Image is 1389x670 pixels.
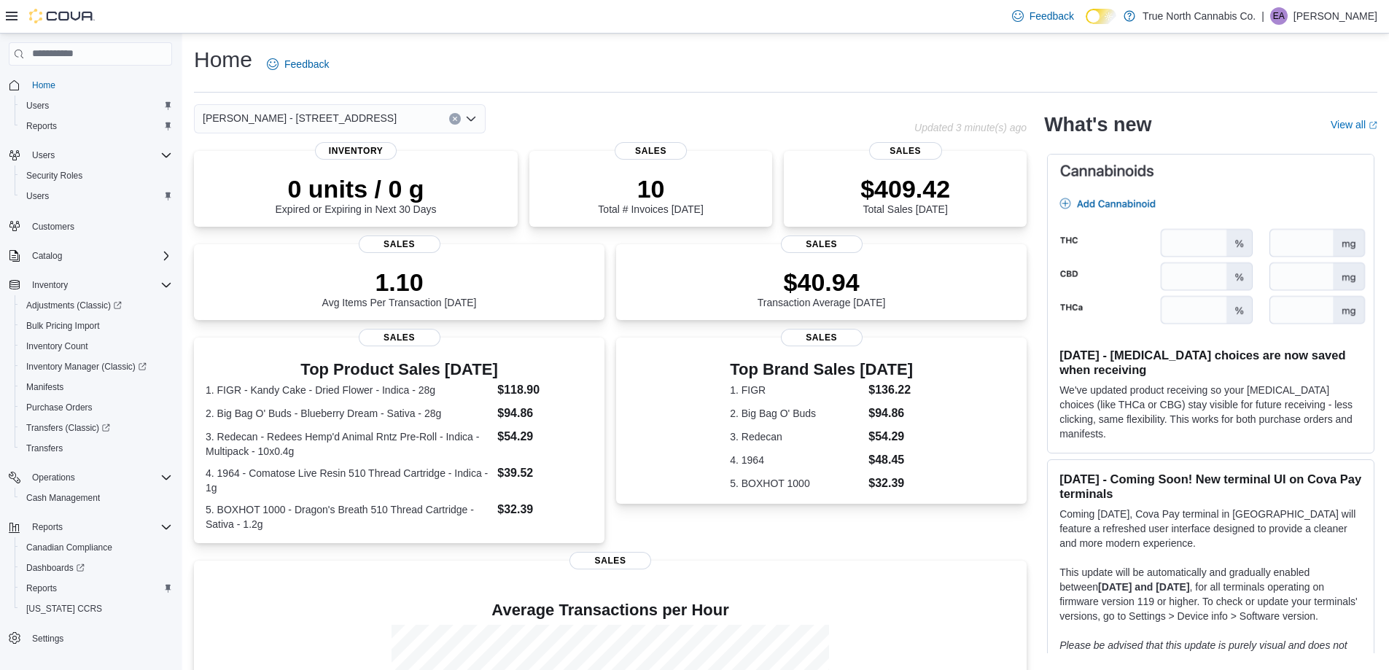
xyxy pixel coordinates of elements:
[20,187,55,205] a: Users
[1059,383,1362,441] p: We've updated product receiving so your [MEDICAL_DATA] choices (like THCa or CBG) stay visible fo...
[20,167,88,184] a: Security Roles
[3,74,178,96] button: Home
[3,275,178,295] button: Inventory
[20,338,172,355] span: Inventory Count
[20,580,172,597] span: Reports
[26,276,172,294] span: Inventory
[15,418,178,438] a: Transfers (Classic)
[26,247,68,265] button: Catalog
[497,381,593,399] dd: $118.90
[598,174,703,203] p: 10
[26,147,61,164] button: Users
[3,215,178,236] button: Customers
[615,142,688,160] span: Sales
[15,488,178,508] button: Cash Management
[322,268,477,308] div: Avg Items Per Transaction [DATE]
[20,358,172,375] span: Inventory Manager (Classic)
[32,472,75,483] span: Operations
[26,629,172,647] span: Settings
[20,559,90,577] a: Dashboards
[1273,7,1285,25] span: EA
[32,221,74,233] span: Customers
[15,336,178,357] button: Inventory Count
[26,422,110,434] span: Transfers (Classic)
[497,464,593,482] dd: $39.52
[1044,113,1151,136] h2: What's new
[26,469,81,486] button: Operations
[1030,9,1074,23] span: Feedback
[276,174,437,215] div: Expired or Expiring in Next 30 Days
[20,378,69,396] a: Manifests
[26,76,172,94] span: Home
[20,117,172,135] span: Reports
[1059,507,1362,550] p: Coming [DATE], Cova Pay terminal in [GEOGRAPHIC_DATA] will feature a refreshed user interface des...
[32,250,62,262] span: Catalog
[26,276,74,294] button: Inventory
[26,402,93,413] span: Purchase Orders
[914,122,1027,133] p: Updated 3 minute(s) ago
[32,149,55,161] span: Users
[20,297,128,314] a: Adjustments (Classic)
[20,317,172,335] span: Bulk Pricing Import
[32,79,55,91] span: Home
[26,190,49,202] span: Users
[15,397,178,418] button: Purchase Orders
[20,419,172,437] span: Transfers (Classic)
[32,521,63,533] span: Reports
[1293,7,1377,25] p: [PERSON_NAME]
[26,300,122,311] span: Adjustments (Classic)
[359,235,440,253] span: Sales
[26,518,69,536] button: Reports
[20,358,152,375] a: Inventory Manager (Classic)
[20,317,106,335] a: Bulk Pricing Import
[730,429,863,444] dt: 3. Redecan
[26,147,172,164] span: Users
[20,97,55,114] a: Users
[206,361,593,378] h3: Top Product Sales [DATE]
[20,117,63,135] a: Reports
[206,601,1015,619] h4: Average Transactions per Hour
[26,443,63,454] span: Transfers
[26,603,102,615] span: [US_STATE] CCRS
[20,539,118,556] a: Canadian Compliance
[26,381,63,393] span: Manifests
[26,100,49,112] span: Users
[860,174,950,203] p: $409.42
[1059,472,1362,501] h3: [DATE] - Coming Soon! New terminal UI on Cova Pay terminals
[20,489,172,507] span: Cash Management
[194,45,252,74] h1: Home
[15,295,178,316] a: Adjustments (Classic)
[1261,7,1264,25] p: |
[15,578,178,599] button: Reports
[26,542,112,553] span: Canadian Compliance
[20,440,172,457] span: Transfers
[868,475,913,492] dd: $32.39
[276,174,437,203] p: 0 units / 0 g
[9,69,172,665] nav: Complex example
[3,517,178,537] button: Reports
[758,268,886,308] div: Transaction Average [DATE]
[26,518,172,536] span: Reports
[29,9,95,23] img: Cova
[206,502,491,531] dt: 5. BOXHOT 1000 - Dragon's Breath 510 Thread Cartridge - Sativa - 1.2g
[497,501,593,518] dd: $32.39
[206,383,491,397] dt: 1. FIGR - Kandy Cake - Dried Flower - Indica - 28g
[26,320,100,332] span: Bulk Pricing Import
[359,329,440,346] span: Sales
[315,142,397,160] span: Inventory
[20,539,172,556] span: Canadian Compliance
[1059,565,1362,623] p: This update will be automatically and gradually enabled between , for all terminals operating on ...
[3,628,178,649] button: Settings
[206,466,491,495] dt: 4. 1964 - Comatose Live Resin 510 Thread Cartridge - Indica - 1g
[206,429,491,459] dt: 3. Redecan - Redees Hemp'd Animal Rntz Pre-Roll - Indica - Multipack - 10x0.4g
[20,600,108,618] a: [US_STATE] CCRS
[20,338,94,355] a: Inventory Count
[20,600,172,618] span: Washington CCRS
[730,361,913,378] h3: Top Brand Sales [DATE]
[1006,1,1080,31] a: Feedback
[1331,119,1377,131] a: View allExternal link
[20,297,172,314] span: Adjustments (Classic)
[1369,121,1377,130] svg: External link
[20,167,172,184] span: Security Roles
[26,469,172,486] span: Operations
